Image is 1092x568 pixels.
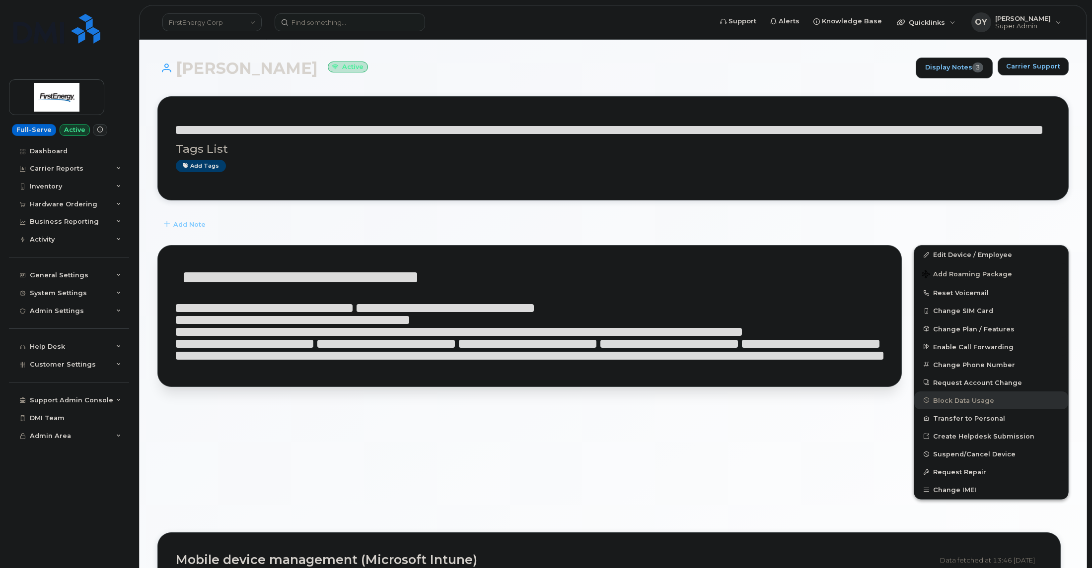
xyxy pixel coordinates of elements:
[998,58,1069,75] button: Carrier Support
[914,338,1068,356] button: Enable Call Forwarding
[176,160,226,172] a: Add tags
[914,284,1068,302] button: Reset Voicemail
[914,356,1068,374] button: Change Phone Number
[157,60,911,77] h1: [PERSON_NAME]
[933,450,1016,458] span: Suspend/Cancel Device
[328,62,368,73] small: Active
[914,391,1068,409] button: Block Data Usage
[916,58,993,78] a: Display Notes3
[922,270,1012,280] span: Add Roaming Package
[972,63,983,72] span: 3
[914,481,1068,499] button: Change IMEI
[1006,62,1060,71] span: Carrier Support
[914,263,1068,284] button: Add Roaming Package
[933,343,1014,350] span: Enable Call Forwarding
[914,320,1068,338] button: Change Plan / Features
[173,220,206,229] span: Add Note
[933,325,1015,332] span: Change Plan / Features
[176,553,933,567] h2: Mobile device management (Microsoft Intune)
[176,143,1050,155] h3: Tags List
[157,215,214,233] button: Add Note
[914,445,1068,463] button: Suspend/Cancel Device
[914,409,1068,427] button: Transfer to Personal
[914,427,1068,445] a: Create Helpdesk Submission
[914,246,1068,263] a: Edit Device / Employee
[914,302,1068,319] button: Change SIM Card
[914,374,1068,391] button: Request Account Change
[914,463,1068,481] button: Request Repair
